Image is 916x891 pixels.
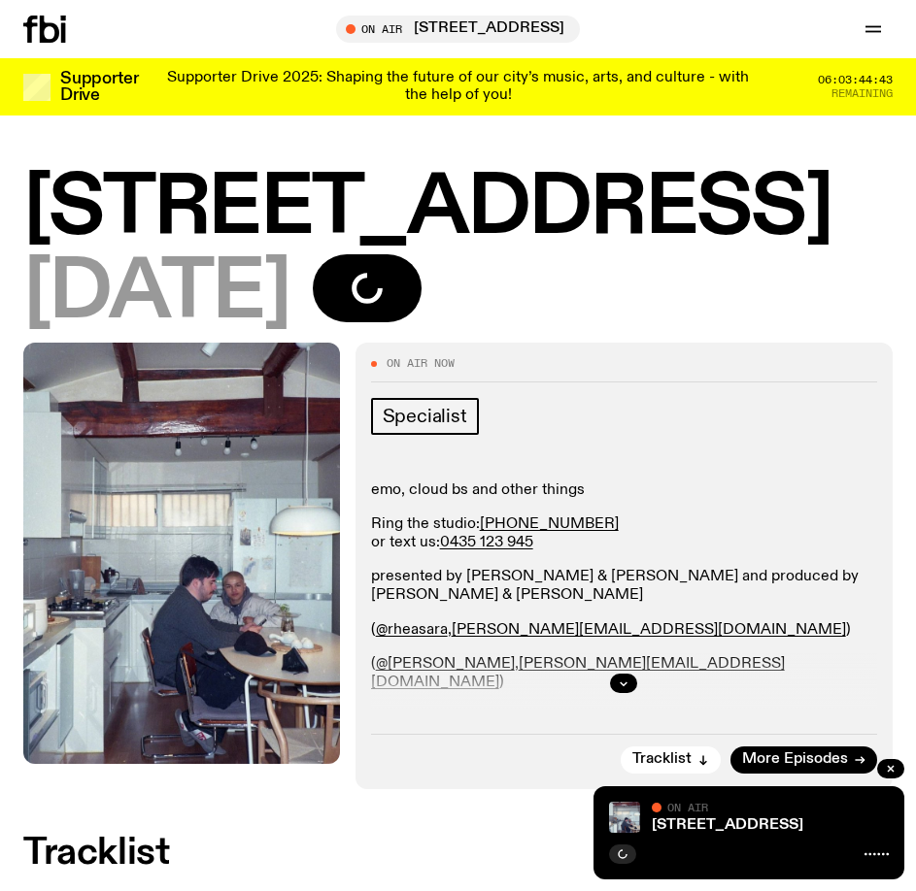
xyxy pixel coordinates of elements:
[609,802,640,833] img: Pat sits at a dining table with his profile facing the camera. Rhea sits to his left facing the c...
[730,746,877,774] a: More Episodes
[667,801,708,813] span: On Air
[621,746,721,774] button: Tracklist
[371,568,877,605] p: presented by [PERSON_NAME] & [PERSON_NAME] and produced by [PERSON_NAME] & [PERSON_NAME]
[818,75,893,85] span: 06:03:44:43
[336,16,580,43] button: On Air[STREET_ADDRESS]
[383,406,467,427] span: Specialist
[371,621,877,640] p: ( , )
[371,398,479,435] a: Specialist
[60,71,138,104] h3: Supporter Drive
[376,622,448,638] a: @rheasara
[23,170,893,248] h1: [STREET_ADDRESS]
[480,516,619,532] a: [PHONE_NUMBER]
[387,358,455,369] span: On Air Now
[742,752,848,767] span: More Episodes
[23,254,289,333] span: [DATE]
[23,836,893,871] h2: Tracklist
[163,70,753,104] p: Supporter Drive 2025: Shaping the future of our city’s music, arts, and culture - with the help o...
[371,481,877,500] p: emo, cloud bs and other things
[632,752,692,767] span: Tracklist
[831,88,893,99] span: Remaining
[440,535,533,550] a: 0435 123 945
[652,817,803,833] a: [STREET_ADDRESS]
[452,622,846,638] a: [PERSON_NAME][EMAIL_ADDRESS][DOMAIN_NAME]
[371,515,877,552] p: Ring the studio: or text us:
